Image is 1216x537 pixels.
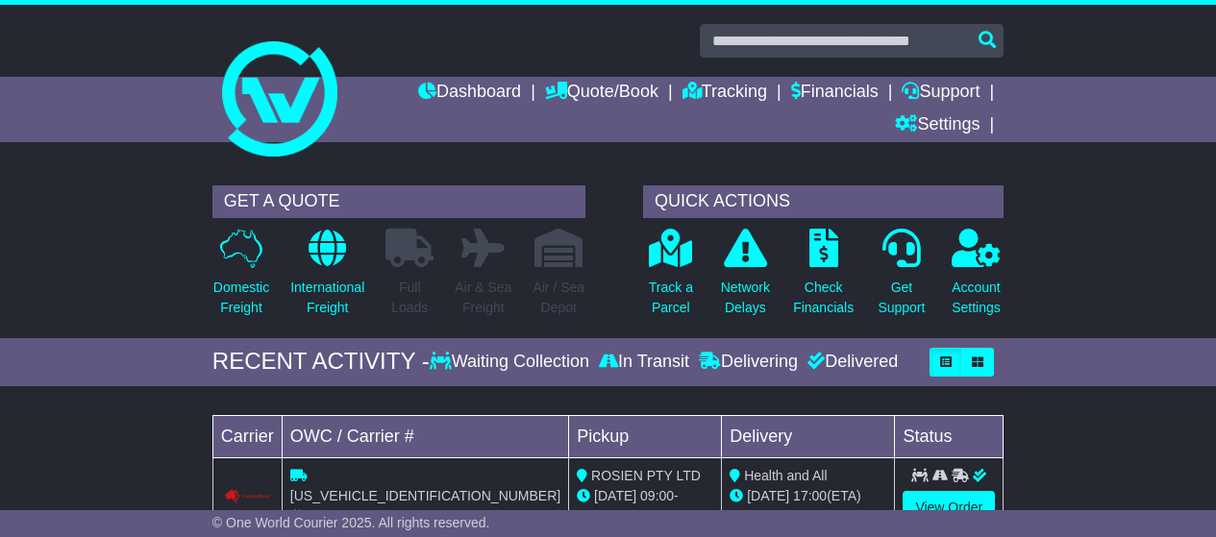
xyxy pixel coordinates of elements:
[418,77,521,110] a: Dashboard
[212,228,270,329] a: DomesticFreight
[878,278,925,318] p: Get Support
[533,278,584,318] p: Air / Sea Depot
[577,486,713,526] div: - (ETA)
[640,488,674,503] span: 09:00
[952,278,1001,318] p: Account Settings
[793,278,854,318] p: Check Financials
[455,278,511,318] p: Air & Sea Freight
[212,515,490,530] span: © One World Courier 2025. All rights reserved.
[792,228,855,329] a: CheckFinancials
[569,415,722,457] td: Pickup
[290,488,560,503] span: [US_VEHICLE_IDENTIFICATION_NUMBER]
[722,415,895,457] td: Delivery
[694,352,803,373] div: Delivering
[721,278,770,318] p: Network Delays
[648,228,694,329] a: Track aParcel
[643,185,1004,218] div: QUICK ACTIONS
[744,468,827,483] span: Health and All
[212,185,585,218] div: GET A QUOTE
[730,486,886,506] div: (ETA)
[803,352,898,373] div: Delivered
[902,77,980,110] a: Support
[903,491,995,525] a: View Order
[212,348,430,376] div: RECENT ACTIVITY -
[212,415,282,457] td: Carrier
[594,488,636,503] span: [DATE]
[951,228,1002,329] a: AccountSettings
[224,489,272,504] img: Couriers_Please.png
[430,352,594,373] div: Waiting Collection
[895,415,1004,457] td: Status
[649,278,693,318] p: Track a Parcel
[594,352,694,373] div: In Transit
[793,488,827,503] span: 17:00
[720,228,771,329] a: NetworkDelays
[895,110,980,142] a: Settings
[282,415,568,457] td: OWC / Carrier #
[213,278,269,318] p: Domestic Freight
[591,468,701,483] span: ROSIEN PTY LTD
[289,228,365,329] a: InternationalFreight
[385,278,434,318] p: Full Loads
[545,77,658,110] a: Quote/Book
[682,77,767,110] a: Tracking
[877,228,926,329] a: GetSupport
[747,488,789,503] span: [DATE]
[306,508,421,524] span: OWCAU471980AU
[290,278,364,318] p: International Freight
[791,77,879,110] a: Financials
[577,508,610,524] span: 17:00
